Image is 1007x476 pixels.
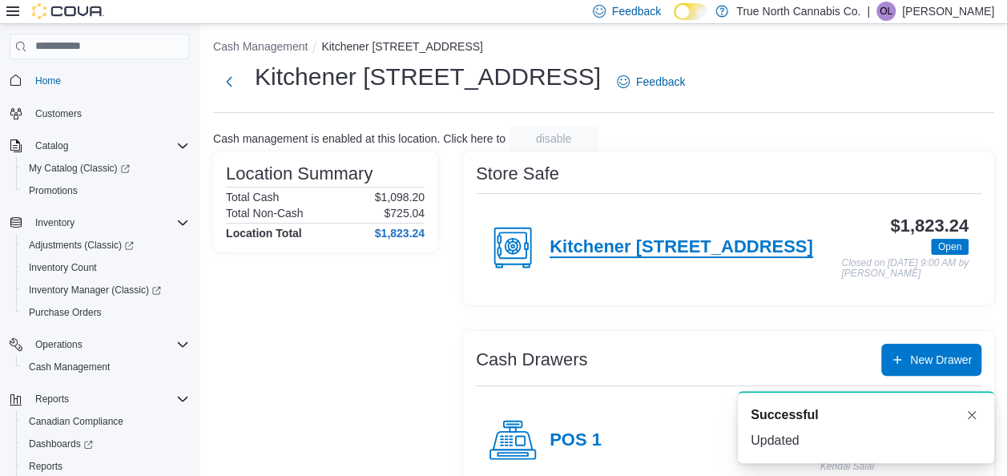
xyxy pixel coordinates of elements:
[29,136,75,155] button: Catalog
[736,2,860,21] p: True North Cannabis Co.
[375,191,425,204] p: $1,098.20
[29,184,78,197] span: Promotions
[29,335,89,354] button: Operations
[22,412,130,431] a: Canadian Compliance
[3,69,195,92] button: Home
[29,361,110,373] span: Cash Management
[931,239,969,255] span: Open
[22,303,108,322] a: Purchase Orders
[674,3,707,20] input: Dark Mode
[22,159,136,178] a: My Catalog (Classic)
[22,412,189,431] span: Canadian Compliance
[22,258,189,277] span: Inventory Count
[226,227,302,240] h4: Location Total
[35,75,61,87] span: Home
[29,460,62,473] span: Reports
[35,393,69,405] span: Reports
[509,126,598,151] button: disable
[16,256,195,279] button: Inventory Count
[22,434,189,454] span: Dashboards
[550,430,602,451] h4: POS 1
[612,3,661,19] span: Feedback
[751,431,981,450] div: Updated
[375,227,425,240] h4: $1,823.24
[29,136,189,155] span: Catalog
[29,306,102,319] span: Purchase Orders
[35,338,83,351] span: Operations
[22,236,140,255] a: Adjustments (Classic)
[16,180,195,202] button: Promotions
[16,279,195,301] a: Inventory Manager (Classic)
[3,333,195,356] button: Operations
[938,240,961,254] span: Open
[226,207,304,220] h6: Total Non-Cash
[29,71,67,91] a: Home
[22,236,189,255] span: Adjustments (Classic)
[226,191,279,204] h6: Total Cash
[22,280,189,300] span: Inventory Manager (Classic)
[321,40,483,53] button: Kitchener [STREET_ADDRESS]
[3,388,195,410] button: Reports
[881,344,981,376] button: New Drawer
[29,104,88,123] a: Customers
[16,410,195,433] button: Canadian Compliance
[29,213,189,232] span: Inventory
[29,162,130,175] span: My Catalog (Classic)
[29,71,189,91] span: Home
[29,389,75,409] button: Reports
[636,74,685,90] span: Feedback
[255,61,601,93] h1: Kitchener [STREET_ADDRESS]
[550,237,813,258] h4: Kitchener [STREET_ADDRESS]
[29,284,161,296] span: Inventory Manager (Classic)
[841,258,969,280] p: Closed on [DATE] 9:00 AM by [PERSON_NAME]
[35,139,68,152] span: Catalog
[16,157,195,180] a: My Catalog (Classic)
[476,350,587,369] h3: Cash Drawers
[22,457,69,476] a: Reports
[29,103,189,123] span: Customers
[29,335,189,354] span: Operations
[213,132,506,145] p: Cash management is enabled at this location. Click here to
[962,405,981,425] button: Dismiss toast
[910,352,972,368] span: New Drawer
[35,216,75,229] span: Inventory
[22,181,189,200] span: Promotions
[16,356,195,378] button: Cash Management
[29,389,189,409] span: Reports
[384,207,425,220] p: $725.04
[751,405,818,425] span: Successful
[902,2,994,21] p: [PERSON_NAME]
[213,40,308,53] button: Cash Management
[213,38,994,58] nav: An example of EuiBreadcrumbs
[890,216,969,236] h3: $1,823.24
[16,433,195,455] a: Dashboards
[22,457,189,476] span: Reports
[751,405,981,425] div: Notification
[29,438,93,450] span: Dashboards
[3,212,195,234] button: Inventory
[22,280,167,300] a: Inventory Manager (Classic)
[29,213,81,232] button: Inventory
[16,234,195,256] a: Adjustments (Classic)
[32,3,104,19] img: Cova
[22,303,189,322] span: Purchase Orders
[29,239,134,252] span: Adjustments (Classic)
[867,2,870,21] p: |
[536,131,571,147] span: disable
[22,357,189,377] span: Cash Management
[16,301,195,324] button: Purchase Orders
[876,2,896,21] div: Olivia Leeman
[35,107,82,120] span: Customers
[29,261,97,274] span: Inventory Count
[880,2,892,21] span: OL
[3,135,195,157] button: Catalog
[22,434,99,454] a: Dashboards
[213,66,245,98] button: Next
[29,415,123,428] span: Canadian Compliance
[476,164,559,184] h3: Store Safe
[22,258,103,277] a: Inventory Count
[22,159,189,178] span: My Catalog (Classic)
[226,164,373,184] h3: Location Summary
[610,66,691,98] a: Feedback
